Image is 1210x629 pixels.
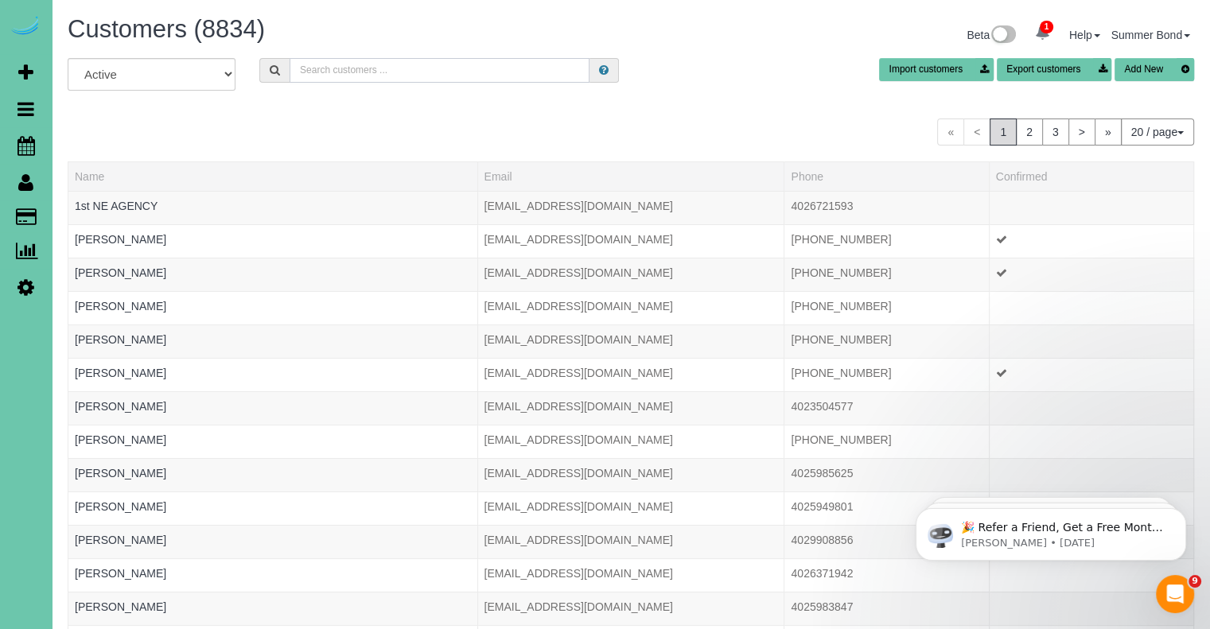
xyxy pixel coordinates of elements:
a: Summer Bond [1111,29,1190,41]
td: Name [68,425,478,458]
td: Name [68,458,478,491]
a: Automaid Logo [10,16,41,38]
span: 1 [990,118,1017,146]
a: [PERSON_NAME] [75,500,166,513]
td: Confirmed [989,224,1193,258]
td: Phone [784,324,989,358]
a: [PERSON_NAME] [75,367,166,379]
td: Phone [784,258,989,291]
td: Email [477,391,784,425]
td: Phone [784,291,989,324]
td: Name [68,358,478,391]
th: Phone [784,161,989,191]
div: Tags [75,214,471,218]
button: Add New [1115,58,1194,81]
td: Name [68,224,478,258]
a: [PERSON_NAME] [75,567,166,580]
td: Email [477,592,784,625]
td: Name [68,258,478,291]
th: Name [68,161,478,191]
a: 1st NE AGENCY [75,200,158,212]
a: [PERSON_NAME] [75,600,166,613]
td: Email [477,558,784,592]
a: Beta [967,29,1016,41]
a: 2 [1016,118,1043,146]
a: 3 [1042,118,1069,146]
button: 20 / page [1121,118,1194,146]
a: > [1068,118,1095,146]
a: [PERSON_NAME] [75,433,166,446]
a: [PERSON_NAME] [75,266,166,279]
img: New interface [990,25,1016,46]
span: Customers (8834) [68,15,265,43]
td: Email [477,358,784,391]
span: < [963,118,990,146]
td: Name [68,324,478,358]
td: Name [68,191,478,224]
td: Email [477,458,784,491]
iframe: Intercom notifications message [892,475,1210,586]
td: Name [68,391,478,425]
td: Name [68,525,478,558]
th: Email [477,161,784,191]
a: » [1095,118,1122,146]
td: Phone [784,358,989,391]
div: Tags [75,381,471,385]
td: Confirmed [989,592,1193,625]
div: Tags [75,414,471,418]
span: « [937,118,964,146]
td: Phone [784,391,989,425]
a: [PERSON_NAME] [75,333,166,346]
td: Phone [784,491,989,525]
div: Tags [75,481,471,485]
td: Name [68,491,478,525]
span: 9 [1189,575,1201,588]
div: Tags [75,581,471,585]
td: Phone [784,592,989,625]
td: Phone [784,525,989,558]
iframe: Intercom live chat [1156,575,1194,613]
span: 1 [1040,21,1053,33]
td: Email [477,224,784,258]
td: Phone [784,425,989,458]
td: Phone [784,191,989,224]
td: Confirmed [989,358,1193,391]
a: [PERSON_NAME] [75,300,166,313]
div: Tags [75,281,471,285]
div: Tags [75,314,471,318]
a: [PERSON_NAME] [75,534,166,546]
td: Phone [784,458,989,491]
td: Confirmed [989,191,1193,224]
td: Confirmed [989,458,1193,491]
td: Confirmed [989,391,1193,425]
td: Email [477,258,784,291]
td: Email [477,525,784,558]
div: Tags [75,448,471,452]
td: Name [68,592,478,625]
td: Email [477,425,784,458]
button: Import customers [879,58,994,81]
td: Email [477,324,784,358]
div: Tags [75,514,471,518]
div: Tags [75,548,471,552]
button: Export customers [997,58,1111,81]
td: Confirmed [989,291,1193,324]
td: Confirmed [989,425,1193,458]
input: Search customers ... [290,58,589,83]
td: Name [68,291,478,324]
td: Phone [784,558,989,592]
a: Help [1069,29,1100,41]
a: 1 [1027,16,1058,51]
td: Email [477,191,784,224]
div: Tags [75,247,471,251]
td: Email [477,491,784,525]
a: [PERSON_NAME] [75,400,166,413]
td: Email [477,291,784,324]
td: Confirmed [989,324,1193,358]
nav: Pagination navigation [937,118,1194,146]
a: [PERSON_NAME] [75,233,166,246]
